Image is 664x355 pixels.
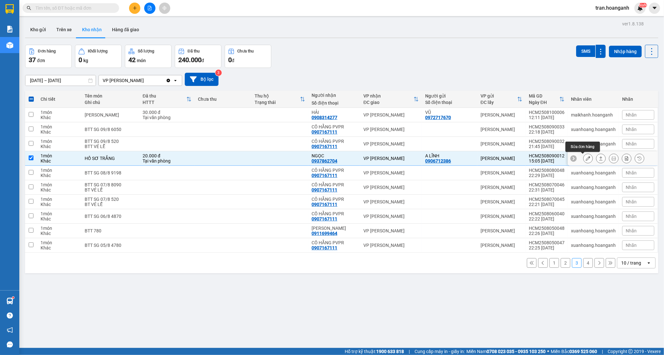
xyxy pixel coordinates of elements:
div: CÔ HẰNG PVPR [312,182,357,187]
div: 1 món [41,211,78,216]
div: Khác [41,115,78,120]
span: Miền Nam [466,348,546,355]
div: 22:31 [DATE] [529,187,565,192]
div: HCM2508080048 [529,168,565,173]
div: Khác [41,158,78,163]
div: HTTT [143,100,186,105]
div: CÔ HẰNG PVPR [312,139,357,144]
div: 1 món [41,139,78,144]
div: Số điện thoại [312,100,357,106]
div: HCM2508050047 [529,240,565,245]
div: 1 món [41,240,78,245]
div: Người nhận [312,93,357,98]
div: CÔ HẰNG PVPR [312,168,357,173]
button: caret-down [649,3,660,14]
div: Tại văn phòng [143,115,192,120]
div: CÔ HẰNG PVPR [312,211,357,216]
div: Sửa đơn hàng [566,142,600,152]
button: SMS [576,45,595,57]
span: 0 [79,56,82,64]
div: 0907167111 [312,245,337,250]
div: [PERSON_NAME] [481,112,522,117]
img: icon-new-feature [637,5,643,11]
input: Selected VP Phan Rang. [145,77,145,84]
div: xuanhoang.hoanganh [571,243,616,248]
div: VP [PERSON_NAME] [363,141,419,146]
button: aim [159,3,170,14]
span: Nhãn [626,170,637,175]
button: Hàng đã giao [107,22,144,37]
span: món [137,58,146,63]
div: 12:11 [DATE] [529,115,565,120]
sup: NaN [639,3,647,7]
div: CÔ HẰNG PVPR [312,240,357,245]
img: warehouse-icon [6,42,13,49]
div: Khối lượng [88,49,108,53]
span: Cung cấp máy in - giấy in: [415,348,465,355]
div: Đã thu [143,93,186,98]
button: 2 [561,258,570,268]
div: HCM2508070045 [529,197,565,202]
button: 4 [583,258,593,268]
div: VP [PERSON_NAME] [363,214,419,219]
div: maikhanh.hoanganh [571,112,616,117]
button: Đã thu240.000đ [175,45,221,68]
span: Nhãn [626,127,637,132]
div: HCM2508090012 [529,153,565,158]
div: 15:05 [DATE] [529,158,565,163]
div: Khác [41,129,78,135]
div: THÙNG LAVIE [85,112,136,117]
div: Chưa thu [198,97,248,102]
li: [PERSON_NAME] [3,39,74,48]
div: VŨ [425,110,474,115]
span: Nhãn [626,214,637,219]
button: Số lượng42món [125,45,172,68]
div: 22:25 [DATE] [529,245,565,250]
span: Nhãn [626,112,637,117]
div: VP [PERSON_NAME] [363,156,419,161]
img: logo-vxr [5,4,14,14]
div: 0907167111 [312,144,337,149]
strong: 0369 525 060 [569,349,597,354]
span: | [409,348,410,355]
div: BTT SG 09/8 6050 [85,127,136,132]
div: Tại văn phòng [143,158,192,163]
div: Thu hộ [255,93,300,98]
div: xuanhoang.hoanganh [571,228,616,233]
div: Nhãn [622,97,654,102]
div: HCM2508090033 [529,124,565,129]
div: [PERSON_NAME] [481,243,522,248]
div: 1 món [41,153,78,158]
div: Tên món [85,93,136,98]
div: [PERSON_NAME] [481,185,522,190]
div: CÔ HẰNG PVPR [312,197,357,202]
div: 0907167111 [312,173,337,178]
span: 0 [228,56,232,64]
div: xuanhoang.hoanganh [571,214,616,219]
div: [PERSON_NAME] [481,127,522,132]
th: Toggle SortBy [139,91,195,108]
div: VP [PERSON_NAME] [363,228,419,233]
div: Số lượng [138,49,154,53]
svg: open [646,260,651,266]
div: BTT 780 [85,228,136,233]
span: Nhãn [626,228,637,233]
svg: Clear value [166,78,171,83]
div: Khác [41,216,78,221]
div: 21:45 [DATE] [529,144,565,149]
img: logo.jpg [3,3,39,39]
span: 240.000 [178,56,201,64]
div: HỒ SƠ TRẮNG [85,156,136,161]
button: 1 [549,258,559,268]
div: HCM2508050048 [529,226,565,231]
div: xuanhoang.hoanganh [571,170,616,175]
div: [PERSON_NAME] [481,156,522,161]
div: 0907167111 [312,129,337,135]
div: 0908314277 [312,115,337,120]
span: Nhãn [626,243,637,248]
img: warehouse-icon [6,298,13,304]
strong: 1900 633 818 [376,349,404,354]
span: file-add [147,6,152,10]
div: [PERSON_NAME] [481,170,522,175]
div: ĐC lấy [481,100,517,105]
